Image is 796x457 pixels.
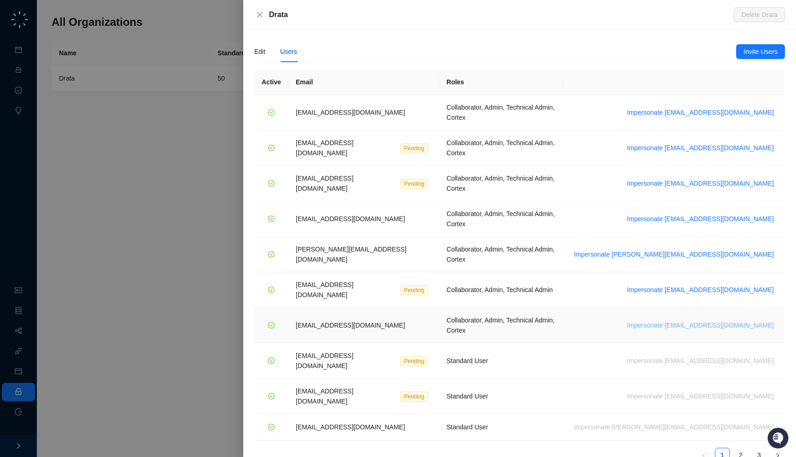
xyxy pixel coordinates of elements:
[41,130,49,137] div: 📶
[400,143,428,153] span: Pending
[439,237,563,272] td: Collaborator, Admin, Technical Admin, Cortex
[296,387,353,405] span: [EMAIL_ADDRESS][DOMAIN_NAME]
[623,178,778,189] button: Impersonate [EMAIL_ADDRESS][DOMAIN_NAME]
[570,249,778,260] button: Impersonate [PERSON_NAME][EMAIL_ADDRESS][DOMAIN_NAME]
[623,213,778,224] button: Impersonate [EMAIL_ADDRESS][DOMAIN_NAME]
[400,285,428,295] span: Pending
[65,151,111,158] a: Powered byPylon
[627,320,774,330] span: Impersonate [EMAIL_ADDRESS][DOMAIN_NAME]
[254,70,288,95] th: Active
[268,109,275,116] span: check-circle
[439,343,563,379] td: Standard User
[627,143,774,153] span: Impersonate [EMAIL_ADDRESS][DOMAIN_NAME]
[400,179,428,189] span: Pending
[623,284,778,295] button: Impersonate [EMAIL_ADDRESS][DOMAIN_NAME]
[623,142,778,153] button: Impersonate [EMAIL_ADDRESS][DOMAIN_NAME]
[623,107,778,118] button: Impersonate [EMAIL_ADDRESS][DOMAIN_NAME]
[92,152,111,158] span: Pylon
[268,287,275,293] span: check-circle
[268,216,275,222] span: check-circle
[439,308,563,343] td: Collaborator, Admin, Technical Admin, Cortex
[296,281,353,299] span: [EMAIL_ADDRESS][DOMAIN_NAME]
[400,356,428,366] span: Pending
[269,9,734,20] div: Drata
[627,214,774,224] span: Impersonate [EMAIL_ADDRESS][DOMAIN_NAME]
[268,145,275,151] span: check-circle
[570,422,778,433] button: Impersonate [PERSON_NAME][EMAIL_ADDRESS][DOMAIN_NAME]
[280,47,297,57] div: Users
[6,125,38,142] a: 📚Docs
[400,392,428,402] span: Pending
[38,125,75,142] a: 📶Status
[734,7,785,22] button: Delete Drata
[439,272,563,308] td: Collaborator, Admin, Technical Admin
[9,83,26,100] img: 5124521997842_fc6d7dfcefe973c2e489_88.png
[623,391,778,402] button: Impersonate [EMAIL_ADDRESS][DOMAIN_NAME]
[157,86,168,97] button: Start new chat
[31,83,151,93] div: Start new chat
[296,246,406,263] span: [PERSON_NAME][EMAIL_ADDRESS][DOMAIN_NAME]
[627,285,774,295] span: Impersonate [EMAIL_ADDRESS][DOMAIN_NAME]
[268,357,275,364] span: check-circle
[296,215,405,223] span: [EMAIL_ADDRESS][DOMAIN_NAME]
[623,320,778,331] button: Impersonate [EMAIL_ADDRESS][DOMAIN_NAME]
[767,427,791,451] iframe: Open customer support
[439,201,563,237] td: Collaborator, Admin, Technical Admin, Cortex
[296,423,405,431] span: [EMAIL_ADDRESS][DOMAIN_NAME]
[268,251,275,258] span: check-circle
[254,47,265,57] div: Edit
[254,9,265,20] button: Close
[18,129,34,138] span: Docs
[288,70,439,95] th: Email
[51,129,71,138] span: Status
[736,44,785,59] button: Invite Users
[296,322,405,329] span: [EMAIL_ADDRESS][DOMAIN_NAME]
[627,178,774,188] span: Impersonate [EMAIL_ADDRESS][DOMAIN_NAME]
[627,107,774,117] span: Impersonate [EMAIL_ADDRESS][DOMAIN_NAME]
[296,109,405,116] span: [EMAIL_ADDRESS][DOMAIN_NAME]
[268,393,275,399] span: check-circle
[574,249,774,259] span: Impersonate [PERSON_NAME][EMAIL_ADDRESS][DOMAIN_NAME]
[439,414,563,440] td: Standard User
[296,352,353,369] span: [EMAIL_ADDRESS][DOMAIN_NAME]
[9,37,168,52] p: Welcome 👋
[439,130,563,166] td: Collaborator, Admin, Technical Admin, Cortex
[256,11,263,18] span: close
[623,355,778,366] button: Impersonate [EMAIL_ADDRESS][DOMAIN_NAME]
[296,175,353,192] span: [EMAIL_ADDRESS][DOMAIN_NAME]
[268,322,275,328] span: check-circle
[268,424,275,430] span: check-circle
[31,93,117,100] div: We're available if you need us!
[296,139,353,157] span: [EMAIL_ADDRESS][DOMAIN_NAME]
[9,9,28,28] img: Swyft AI
[439,70,563,95] th: Roles
[743,47,778,57] span: Invite Users
[439,95,563,130] td: Collaborator, Admin, Technical Admin, Cortex
[439,379,563,414] td: Standard User
[9,130,17,137] div: 📚
[439,166,563,201] td: Collaborator, Admin, Technical Admin, Cortex
[268,180,275,187] span: check-circle
[9,52,168,66] h2: How can we help?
